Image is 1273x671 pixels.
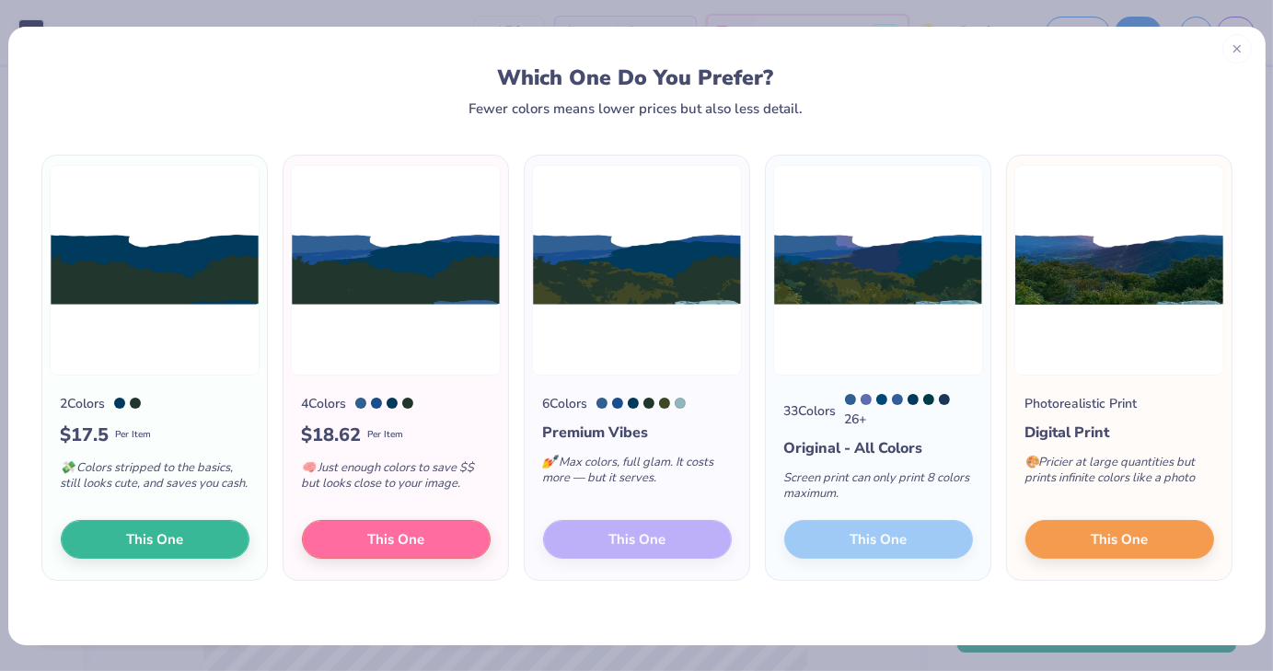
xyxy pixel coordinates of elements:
div: Just enough colors to save $$ but looks close to your image. [302,449,491,510]
div: Pricier at large quantities but prints infinite colors like a photo [1025,444,1214,504]
div: 7693 C [876,394,887,405]
div: 6 Colors [543,394,588,413]
div: 302 C [387,398,398,409]
button: This One [1025,520,1214,559]
button: This One [302,520,491,559]
div: 5605 C [643,398,654,409]
img: 4 color option [291,165,501,376]
div: Which One Do You Prefer? [58,65,1213,90]
div: 7686 C [371,398,382,409]
div: 302 C [114,398,125,409]
div: 653 C [596,398,608,409]
button: This One [61,520,249,559]
img: Photorealistic preview [1014,165,1224,376]
span: This One [126,528,183,550]
span: $ 17.5 [61,422,110,449]
div: 26 + [845,394,973,429]
img: 2 color option [50,165,260,376]
span: This One [1091,528,1148,550]
div: 7684 C [892,394,903,405]
div: 653 C [845,394,856,405]
div: Colors stripped to the basics, still looks cute, and saves you cash. [61,449,249,510]
img: 6 color option [532,165,742,376]
div: Original - All Colors [784,437,973,459]
div: 7456 C [861,394,872,405]
div: 534 C [939,394,950,405]
div: Photorealistic Print [1025,394,1138,413]
span: $ 18.62 [302,422,362,449]
span: 💸 [61,459,75,476]
img: 33 color option [773,165,983,376]
span: 🎨 [1025,454,1040,470]
span: 💅 [543,454,558,470]
div: Fewer colors means lower prices but also less detail. [469,101,803,116]
div: 2 Colors [61,394,106,413]
div: Digital Print [1025,422,1214,444]
div: 5605 C [130,398,141,409]
div: 5743 C [659,398,670,409]
span: 🧠 [302,459,317,476]
div: 302 C [908,394,919,405]
div: 309 C [923,394,934,405]
div: Max colors, full glam. It costs more — but it serves. [543,444,732,504]
div: 33 Colors [784,401,837,421]
span: Per Item [368,428,404,442]
div: Premium Vibes [543,422,732,444]
span: Per Item [116,428,152,442]
span: This One [367,528,424,550]
div: Screen print can only print 8 colors maximum. [784,459,973,520]
div: 653 C [355,398,366,409]
div: 5605 C [402,398,413,409]
div: 7686 C [612,398,623,409]
div: 302 C [628,398,639,409]
div: 4 Colors [302,394,347,413]
div: 5503 C [675,398,686,409]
